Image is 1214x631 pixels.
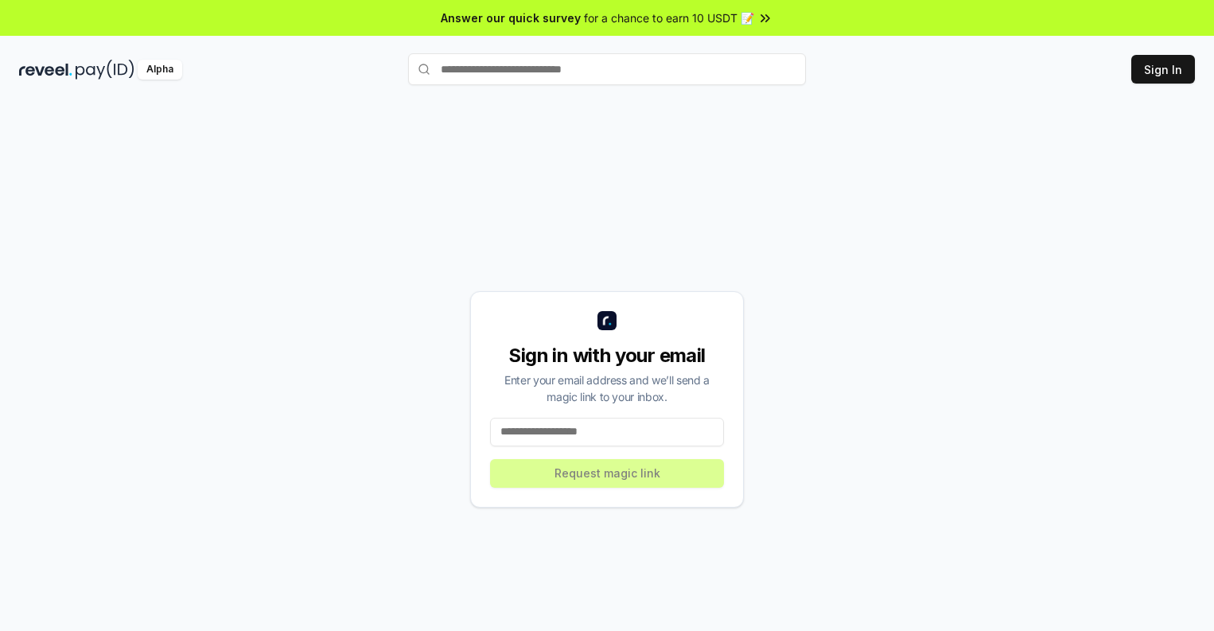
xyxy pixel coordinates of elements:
[138,60,182,80] div: Alpha
[19,60,72,80] img: reveel_dark
[584,10,754,26] span: for a chance to earn 10 USDT 📝
[490,343,724,368] div: Sign in with your email
[76,60,134,80] img: pay_id
[1131,55,1195,84] button: Sign In
[490,372,724,405] div: Enter your email address and we’ll send a magic link to your inbox.
[441,10,581,26] span: Answer our quick survey
[597,311,617,330] img: logo_small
